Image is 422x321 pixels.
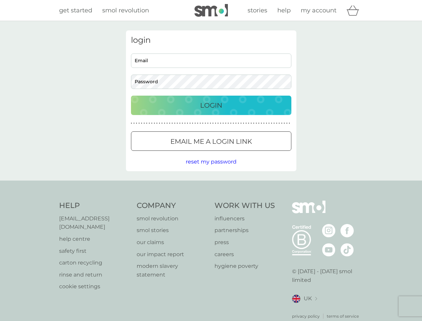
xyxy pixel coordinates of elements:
[194,122,196,125] p: ●
[137,238,208,247] a: our claims
[161,122,163,125] p: ●
[215,226,275,235] a: partnerships
[284,122,285,125] p: ●
[215,122,216,125] p: ●
[248,6,267,15] a: stories
[292,201,325,223] img: smol
[156,122,158,125] p: ●
[218,122,219,125] p: ●
[137,214,208,223] a: smol revolution
[202,122,203,125] p: ●
[146,122,147,125] p: ●
[215,238,275,247] a: press
[268,122,270,125] p: ●
[59,271,130,279] a: rinse and return
[164,122,165,125] p: ●
[194,4,228,17] img: smol
[200,100,222,111] p: Login
[230,122,232,125] p: ●
[137,250,208,259] p: our impact report
[243,122,244,125] p: ●
[301,7,336,14] span: my account
[192,122,193,125] p: ●
[213,122,214,125] p: ●
[141,122,142,125] p: ●
[59,247,130,255] p: safety first
[189,122,191,125] p: ●
[233,122,234,125] p: ●
[315,297,317,301] img: select a new location
[215,214,275,223] a: influencers
[215,250,275,259] a: careers
[184,122,186,125] p: ●
[228,122,229,125] p: ●
[186,157,237,166] button: reset my password
[133,122,135,125] p: ●
[223,122,224,125] p: ●
[251,122,252,125] p: ●
[340,224,354,237] img: visit the smol Facebook page
[102,6,149,15] a: smol revolution
[301,6,336,15] a: my account
[131,35,291,45] h3: login
[179,122,180,125] p: ●
[131,122,132,125] p: ●
[59,7,92,14] span: get started
[137,201,208,211] h4: Company
[215,201,275,211] h4: Work With Us
[159,122,160,125] p: ●
[220,122,221,125] p: ●
[277,7,291,14] span: help
[346,4,363,17] div: basket
[137,262,208,279] a: modern slavery statement
[149,122,150,125] p: ●
[59,235,130,243] a: help centre
[131,96,291,115] button: Login
[246,122,247,125] p: ●
[102,7,149,14] span: smol revolution
[144,122,145,125] p: ●
[253,122,255,125] p: ●
[266,122,267,125] p: ●
[340,243,354,256] img: visit the smol Tiktok page
[215,262,275,271] p: hygiene poverty
[59,282,130,291] a: cookie settings
[197,122,198,125] p: ●
[276,122,277,125] p: ●
[205,122,206,125] p: ●
[186,158,237,165] span: reset my password
[59,258,130,267] a: carton recycling
[261,122,262,125] p: ●
[327,313,359,319] a: terms of service
[289,122,290,125] p: ●
[137,226,208,235] a: smol stories
[277,6,291,15] a: help
[292,313,320,319] a: privacy policy
[199,122,201,125] p: ●
[182,122,183,125] p: ●
[304,294,312,303] span: UK
[170,136,252,147] p: Email me a login link
[174,122,175,125] p: ●
[292,295,300,303] img: UK flag
[172,122,173,125] p: ●
[235,122,237,125] p: ●
[292,267,363,284] p: © [DATE] - [DATE] smol limited
[210,122,211,125] p: ●
[59,214,130,231] p: [EMAIL_ADDRESS][DOMAIN_NAME]
[263,122,265,125] p: ●
[238,122,239,125] p: ●
[166,122,168,125] p: ●
[59,201,130,211] h4: Help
